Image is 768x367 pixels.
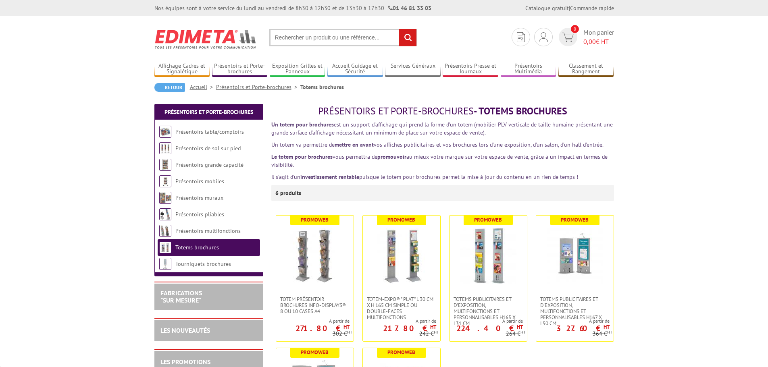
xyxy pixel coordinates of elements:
a: Retour [154,83,185,92]
sup: HT [604,323,610,330]
span: Totems publicitaires et d'exposition, multifonctions et personnalisables H167 X L50 CM [540,296,610,326]
a: Affichage Cadres et Signalétique [154,62,210,76]
p: 264 € [506,331,526,337]
strong: mettre en avant [335,141,374,148]
span: Un totem va permettre de vos affiches publicitaires et vos brochures lors d’une exposition, d’un ... [271,141,604,148]
a: Présentoirs table/comptoirs [175,128,244,135]
img: Totems publicitaires et d'exposition, multifonctions et personnalisables H167 X L50 CM [547,228,603,284]
sup: HT [517,323,523,330]
font: Il s’agit d’un puisque le totem pour brochures permet la mise à jour du contenu en un rien de tem... [271,173,578,180]
span: Totem-Expo® " plat " L 30 cm x H 165 cm simple ou double-faces multifonctions [367,296,436,320]
img: devis rapide [539,32,548,42]
sup: HT [430,323,436,330]
span: Mon panier [583,28,614,46]
span: Totems publicitaires et d'exposition, multifonctions et personnalisables H165 X L31 CM [454,296,523,326]
strong: Un totem pour brochures [271,121,334,128]
img: Présentoirs grande capacité [159,159,171,171]
img: Totem Présentoir brochures Info-Displays® 8 ou 10 cases A4 [287,228,343,284]
span: A partir de [450,318,523,324]
a: Totems brochures [175,244,219,251]
strong: Le totem pour brochures [271,153,333,160]
a: Tourniquets brochures [175,260,231,267]
img: Présentoirs pliables [159,208,171,220]
span: Totem Présentoir brochures Info-Displays® 8 ou 10 cases A4 [280,296,350,314]
p: 364 € [593,331,612,337]
img: Présentoirs de sol sur pied [159,142,171,154]
a: Totem-Expo® " plat " L 30 cm x H 165 cm simple ou double-faces multifonctions [363,296,440,320]
b: Promoweb [387,349,415,356]
div: Nos équipes sont à votre service du lundi au vendredi de 8h30 à 12h30 et de 13h30 à 17h30 [154,4,431,12]
a: Présentoirs et Porte-brochures [216,83,300,91]
img: Totems brochures [159,241,171,253]
a: Présentoirs mobiles [175,178,224,185]
a: Présentoirs pliables [175,211,224,218]
a: Présentoirs Presse et Journaux [443,62,498,76]
img: devis rapide [517,32,525,42]
b: Promoweb [387,216,415,223]
span: A partir de [536,318,610,324]
a: Classement et Rangement [558,62,614,76]
sup: HT [607,329,612,335]
img: Présentoirs mobiles [159,175,171,187]
span: A partir de [276,318,350,324]
a: Présentoirs muraux [175,194,223,201]
img: Présentoirs table/comptoirs [159,126,171,138]
li: Totems brochures [300,83,344,91]
a: Présentoirs multifonctions [175,227,241,234]
input: rechercher [399,29,416,46]
b: Promoweb [561,216,589,223]
a: Totem Présentoir brochures Info-Displays® 8 ou 10 cases A4 [276,296,354,314]
a: LES PROMOTIONS [160,358,210,366]
b: Promoweb [301,216,329,223]
a: LES NOUVEAUTÉS [160,326,210,334]
p: 6 produits [275,185,306,201]
strong: promouvoir [377,153,406,160]
a: Totems publicitaires et d'exposition, multifonctions et personnalisables H167 X L50 CM [536,296,614,326]
sup: HT [347,329,352,335]
span: 0,00 [583,37,596,46]
sup: HT [520,329,526,335]
p: 217.80 € [383,326,436,331]
span: A partir de [363,318,436,324]
p: 302 € [333,331,352,337]
a: Catalogue gratuit [525,4,569,12]
a: Exposition Grilles et Panneaux [270,62,325,76]
span: est un support d’affichage qui prend la forme d’un totem (mobilier PLV verticale de taille humain... [271,121,613,136]
span: vous permettra de au mieux votre marque sur votre espace de vente, grâce à un impact en termes de... [271,153,608,168]
p: 224.40 € [456,326,523,331]
img: Totems publicitaires et d'exposition, multifonctions et personnalisables H165 X L31 CM [460,228,516,284]
a: Commande rapide [570,4,614,12]
a: Accueil Guidage et Sécurité [327,62,383,76]
a: Présentoirs de sol sur pied [175,145,241,152]
sup: HT [343,323,350,330]
a: FABRICATIONS"Sur Mesure" [160,289,202,304]
p: 327.60 € [556,326,610,331]
span: Présentoirs et Porte-brochures [318,105,474,117]
a: Totems publicitaires et d'exposition, multifonctions et personnalisables H165 X L31 CM [450,296,527,326]
a: Présentoirs et Porte-brochures [212,62,268,76]
b: Promoweb [474,216,502,223]
div: | [525,4,614,12]
strong: 01 46 81 33 03 [388,4,431,12]
a: Présentoirs Multimédia [501,62,556,76]
h1: - Totems brochures [271,106,614,116]
b: Promoweb [301,349,329,356]
p: 271.80 € [296,326,350,331]
img: Présentoirs muraux [159,192,171,204]
img: Totem-Expo® [373,228,430,284]
span: € HT [583,37,614,46]
input: Rechercher un produit ou une référence... [269,29,417,46]
img: Tourniquets brochures [159,258,171,270]
span: 0 [571,25,579,33]
a: Accueil [190,83,216,91]
img: devis rapide [562,33,574,42]
a: Services Généraux [385,62,441,76]
sup: HT [434,329,439,335]
a: Présentoirs grande capacité [175,161,244,168]
a: devis rapide 0 Mon panier 0,00€ HT [557,28,614,46]
strong: investissement rentable [300,173,359,180]
img: Edimeta [154,24,257,54]
p: 242 € [419,331,439,337]
img: Présentoirs multifonctions [159,225,171,237]
a: Présentoirs et Porte-brochures [164,108,253,116]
